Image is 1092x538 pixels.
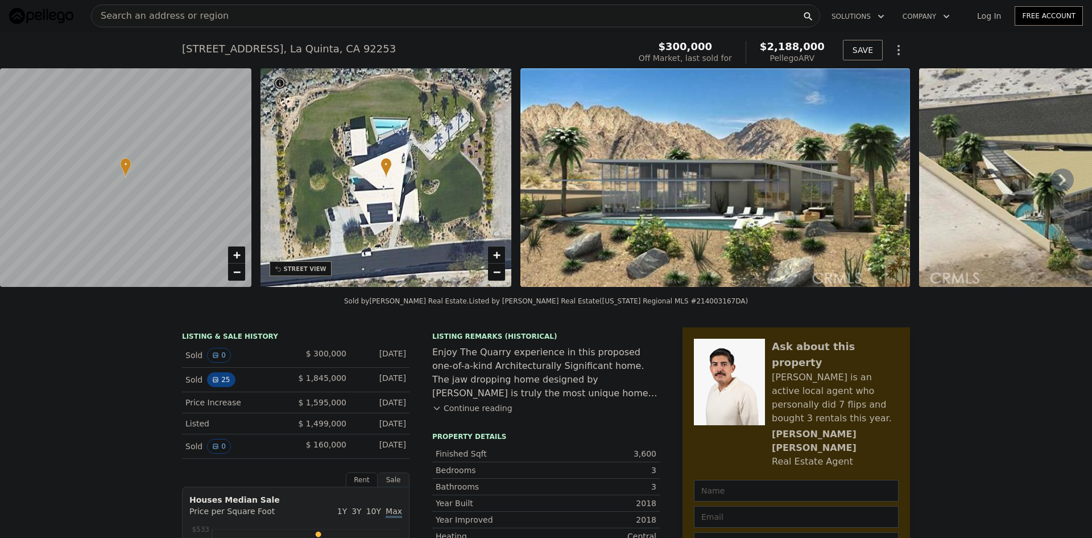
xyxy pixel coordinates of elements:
[1015,6,1083,26] a: Free Account
[493,248,500,262] span: +
[228,247,245,264] a: Zoom in
[120,159,131,170] span: •
[185,372,287,387] div: Sold
[185,439,287,454] div: Sold
[469,297,748,305] div: Listed by [PERSON_NAME] Real Estate ([US_STATE] Regional MLS #214003167DA)
[639,52,732,64] div: Off Market, last sold for
[546,465,656,476] div: 3
[772,371,899,425] div: [PERSON_NAME] is an active local agent who personally did 7 flips and bought 3 rentals this year.
[378,473,409,487] div: Sale
[380,158,392,178] div: •
[351,507,361,516] span: 3Y
[355,372,406,387] div: [DATE]
[380,159,392,170] span: •
[298,398,346,407] span: $ 1,595,000
[760,40,825,52] span: $2,188,000
[546,448,656,459] div: 3,600
[432,332,660,341] div: Listing Remarks (Historical)
[760,52,825,64] div: Pellego ARV
[520,68,910,287] img: Sale: 161795463 Parcel: 25099739
[346,473,378,487] div: Rent
[772,428,899,455] div: [PERSON_NAME] [PERSON_NAME]
[120,158,131,178] div: •
[436,514,546,525] div: Year Improved
[233,265,240,279] span: −
[189,494,402,506] div: Houses Median Sale
[185,397,287,408] div: Price Increase
[843,40,883,60] button: SAVE
[92,9,229,23] span: Search an address or region
[432,346,660,400] div: Enjoy The Quarry experience in this proposed one-of-a-kind Architecturally Significant home. The ...
[432,403,512,414] button: Continue reading
[189,506,296,524] div: Price per Square Foot
[894,6,959,27] button: Company
[887,39,910,61] button: Show Options
[546,514,656,525] div: 2018
[546,481,656,492] div: 3
[366,507,381,516] span: 10Y
[228,264,245,281] a: Zoom out
[488,247,505,264] a: Zoom in
[355,348,406,363] div: [DATE]
[298,373,346,383] span: $ 1,845,000
[772,455,853,469] div: Real Estate Agent
[344,297,469,305] div: Sold by [PERSON_NAME] Real Estate .
[432,432,660,441] div: Property details
[207,439,231,454] button: View historical data
[233,248,240,262] span: +
[963,10,1015,22] a: Log In
[355,439,406,454] div: [DATE]
[694,506,899,528] input: Email
[493,265,500,279] span: −
[284,265,326,273] div: STREET VIEW
[436,465,546,476] div: Bedrooms
[192,525,209,533] tspan: $533
[185,418,287,429] div: Listed
[386,507,402,518] span: Max
[436,448,546,459] div: Finished Sqft
[546,498,656,509] div: 2018
[185,348,287,363] div: Sold
[822,6,894,27] button: Solutions
[436,481,546,492] div: Bathrooms
[355,418,406,429] div: [DATE]
[488,264,505,281] a: Zoom out
[9,8,73,24] img: Pellego
[436,498,546,509] div: Year Built
[306,349,346,358] span: $ 300,000
[306,440,346,449] span: $ 160,000
[694,480,899,502] input: Name
[355,397,406,408] div: [DATE]
[207,348,231,363] button: View historical data
[207,372,235,387] button: View historical data
[337,507,347,516] span: 1Y
[772,339,899,371] div: Ask about this property
[182,41,396,57] div: [STREET_ADDRESS] , La Quinta , CA 92253
[298,419,346,428] span: $ 1,499,000
[659,40,713,52] span: $300,000
[182,332,409,343] div: LISTING & SALE HISTORY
